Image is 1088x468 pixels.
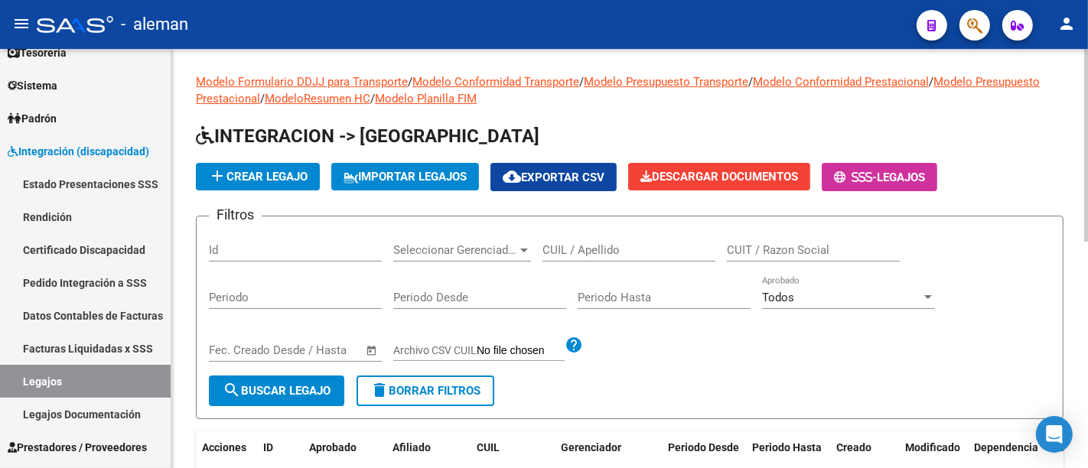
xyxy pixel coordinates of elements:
[822,163,937,191] button: -Legajos
[208,170,308,184] span: Crear Legajo
[393,344,477,356] span: Archivo CSV CUIL
[196,125,539,147] span: INTEGRACION -> [GEOGRAPHIC_DATA]
[584,75,748,89] a: Modelo Presupuesto Transporte
[668,441,739,453] span: Periodo Desde
[309,441,357,453] span: Aprobado
[905,441,960,453] span: Modificado
[753,75,929,89] a: Modelo Conformidad Prestacional
[477,344,565,358] input: Archivo CSV CUIL
[393,441,431,453] span: Afiliado
[393,243,517,257] span: Seleccionar Gerenciador
[209,204,262,226] h3: Filtros
[1057,15,1076,33] mat-icon: person
[208,167,226,185] mat-icon: add
[344,170,467,184] span: IMPORTAR LEGAJOS
[561,441,621,453] span: Gerenciador
[196,75,408,89] a: Modelo Formulario DDJJ para Transporte
[196,163,320,190] button: Crear Legajo
[285,343,359,357] input: Fecha fin
[8,77,57,94] span: Sistema
[265,92,370,106] a: ModeloResumen HC
[974,441,1038,453] span: Dependencia
[209,375,344,406] button: Buscar Legajo
[331,163,479,190] button: IMPORTAR LEGAJOS
[877,171,925,184] span: Legajos
[357,375,494,406] button: Borrar Filtros
[490,163,617,191] button: Exportar CSV
[223,384,331,398] span: Buscar Legajo
[752,441,822,453] span: Periodo Hasta
[263,441,273,453] span: ID
[640,170,798,184] span: Descargar Documentos
[762,291,794,304] span: Todos
[202,441,246,453] span: Acciones
[565,336,583,354] mat-icon: help
[8,110,57,127] span: Padrón
[12,15,31,33] mat-icon: menu
[8,439,147,456] span: Prestadores / Proveedores
[209,343,271,357] input: Fecha inicio
[834,171,877,184] span: -
[8,44,67,61] span: Tesorería
[121,8,188,41] span: - aleman
[836,441,871,453] span: Creado
[223,381,241,399] mat-icon: search
[503,171,604,184] span: Exportar CSV
[477,441,500,453] span: CUIL
[370,381,389,399] mat-icon: delete
[1036,416,1073,453] div: Open Intercom Messenger
[370,384,480,398] span: Borrar Filtros
[503,167,521,186] mat-icon: cloud_download
[375,92,477,106] a: Modelo Planilla FIM
[363,342,381,359] button: Open calendar
[628,163,810,190] button: Descargar Documentos
[8,143,149,160] span: Integración (discapacidad)
[412,75,579,89] a: Modelo Conformidad Transporte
